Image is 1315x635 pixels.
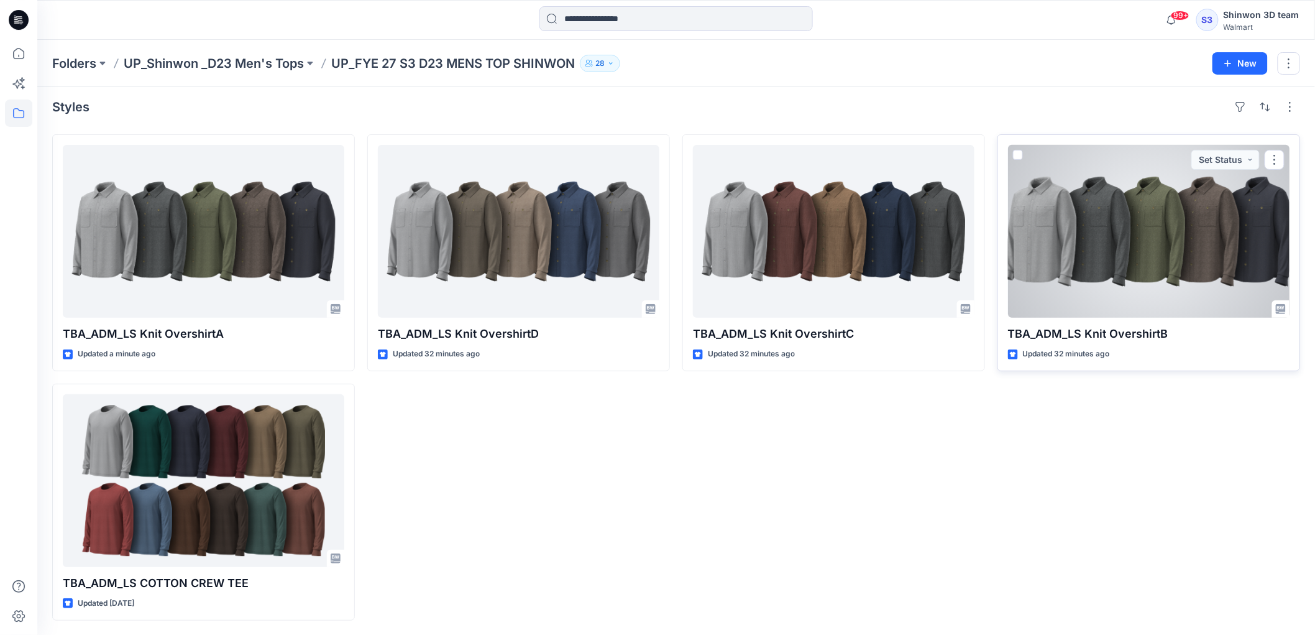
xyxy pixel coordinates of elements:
p: TBA_ADM_LS Knit OvershirtD [378,325,659,343]
p: Updated 32 minutes ago [1023,348,1110,361]
div: Shinwon 3D team [1224,7,1299,22]
button: 28 [580,55,620,72]
p: TBA_ADM_LS Knit OvershirtB [1008,325,1290,343]
a: Folders [52,55,96,72]
a: TBA_ADM_LS Knit OvershirtA [63,145,344,318]
a: TBA_ADM_LS Knit OvershirtB [1008,145,1290,318]
div: S3 [1196,9,1219,31]
a: UP_Shinwon _D23 Men's Tops [124,55,304,72]
p: Updated 32 minutes ago [393,348,480,361]
p: 28 [595,57,605,70]
h4: Styles [52,100,89,114]
a: TBA_ADM_LS Knit OvershirtD [378,145,659,318]
p: TBA_ADM_LS Knit OvershirtA [63,325,344,343]
p: Updated a minute ago [78,348,155,361]
p: Updated 32 minutes ago [708,348,795,361]
div: Walmart [1224,22,1299,32]
a: TBA_ADM_LS COTTON CREW TEE [63,394,344,567]
p: TBA_ADM_LS Knit OvershirtC [693,325,974,343]
p: UP_FYE 27 S3 D23 MENS TOP SHINWON [331,55,575,72]
p: Updated [DATE] [78,597,134,610]
button: New [1212,52,1268,75]
a: TBA_ADM_LS Knit OvershirtC [693,145,974,318]
p: TBA_ADM_LS COTTON CREW TEE [63,575,344,592]
span: 99+ [1171,11,1189,21]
